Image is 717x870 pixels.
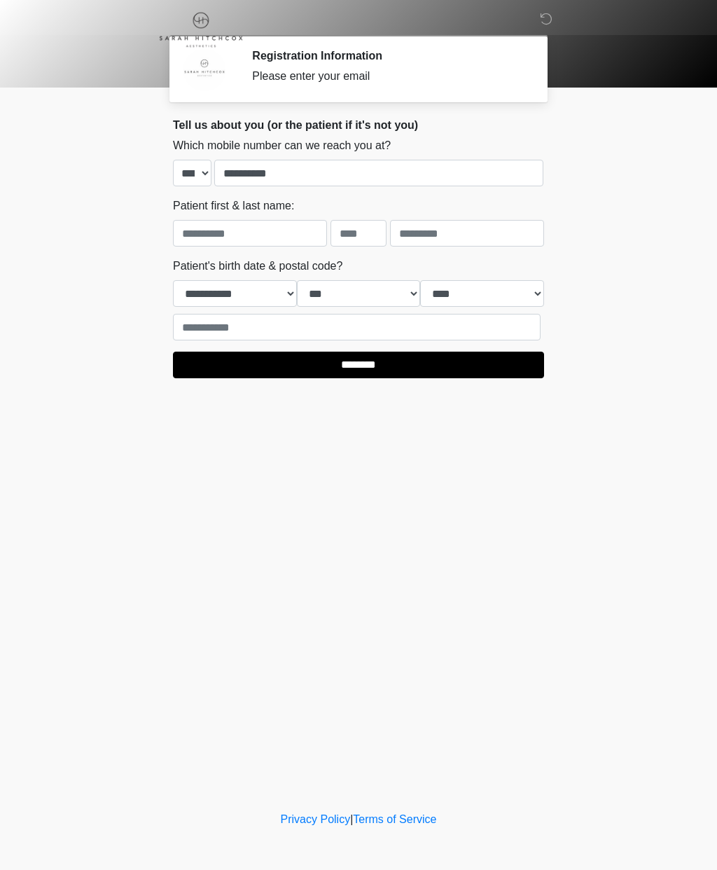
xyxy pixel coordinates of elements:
[159,11,243,48] img: Sarah Hitchcox Aesthetics Logo
[350,813,353,825] a: |
[173,198,294,214] label: Patient first & last name:
[252,68,523,85] div: Please enter your email
[183,49,225,91] img: Agent Avatar
[173,118,544,132] h2: Tell us about you (or the patient if it's not you)
[281,813,351,825] a: Privacy Policy
[173,137,391,154] label: Which mobile number can we reach you at?
[173,258,342,275] label: Patient's birth date & postal code?
[353,813,436,825] a: Terms of Service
